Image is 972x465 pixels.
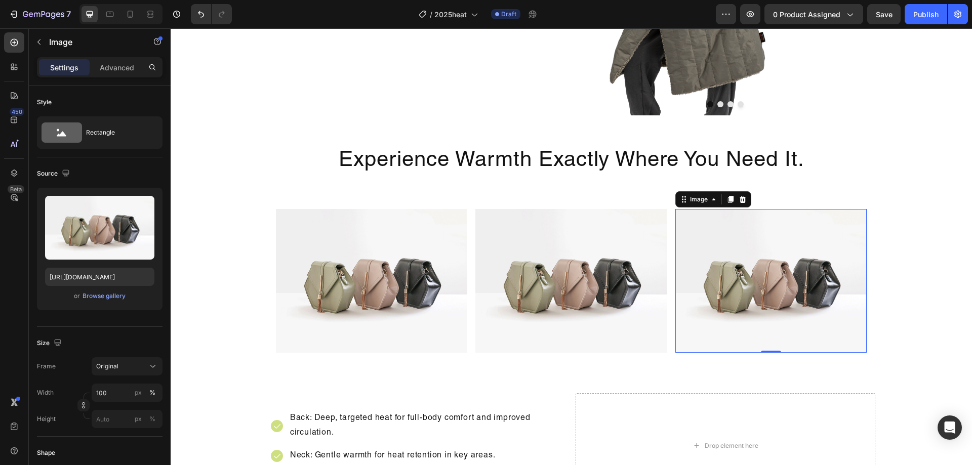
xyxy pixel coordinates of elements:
[74,290,80,302] span: or
[45,196,154,260] img: preview-image
[92,410,163,428] input: px%
[547,73,553,79] button: Dot
[92,357,163,375] button: Original
[191,4,232,24] div: Undo/Redo
[505,181,697,324] img: image_demo.jpg
[8,185,24,193] div: Beta
[938,415,962,440] div: Open Intercom Messenger
[92,384,163,402] input: px%
[37,448,55,457] div: Shape
[773,9,840,20] span: 0 product assigned
[171,28,972,465] iframe: Design area
[66,8,71,20] p: 7
[149,388,155,397] div: %
[119,420,396,435] p: Neck: Gentle warmth for heat retention in key areas.
[37,98,52,107] div: Style
[501,10,516,19] span: Draft
[86,121,148,144] div: Rectangle
[97,119,705,173] h2: Experience Warmth Exactly Where You Need It.
[305,181,497,324] img: image_demo.jpg
[557,73,563,79] button: Dot
[135,414,142,424] div: px
[534,413,588,421] div: Drop element here
[10,108,24,116] div: 450
[146,413,158,425] button: px
[132,387,144,399] button: %
[913,9,939,20] div: Publish
[517,166,539,176] div: Image
[100,392,112,404] img: gempages_490441196624151409-decb92ff-fa90-4816-b757-3a25c7a7d472.png
[867,4,901,24] button: Save
[96,362,118,371] span: Original
[105,181,297,324] img: image_demo.jpg
[4,4,75,24] button: 7
[45,268,154,286] input: https://example.com/image.jpg
[37,336,64,350] div: Size
[37,414,56,424] label: Height
[82,291,126,301] button: Browse gallery
[537,73,543,79] button: Dot
[83,291,126,301] div: Browse gallery
[37,362,56,371] label: Frame
[132,413,144,425] button: %
[434,9,467,20] span: 2025heat
[905,4,947,24] button: Publish
[100,62,134,73] p: Advanced
[567,73,573,79] button: Dot
[100,421,112,434] img: gempages_490441196624151409-decb92ff-fa90-4816-b757-3a25c7a7d472.png
[50,62,78,73] p: Settings
[135,388,142,397] div: px
[430,9,432,20] span: /
[37,388,54,397] label: Width
[146,387,158,399] button: px
[764,4,863,24] button: 0 product assigned
[37,167,72,181] div: Source
[119,383,396,412] p: Back: Deep, targeted heat for full-body comfort and improved circulation.
[149,414,155,424] div: %
[49,36,135,48] p: Image
[876,10,893,19] span: Save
